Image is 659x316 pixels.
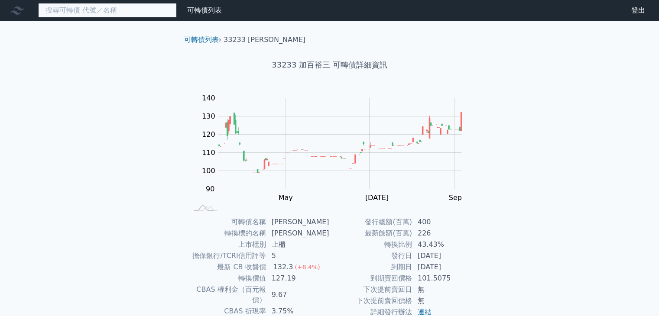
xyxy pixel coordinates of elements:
td: 可轉債名稱 [188,216,266,228]
li: 33233 [PERSON_NAME] [224,35,305,45]
td: [DATE] [412,261,472,273]
tspan: Sep [449,193,462,202]
td: 無 [412,295,472,306]
td: 到期賣回價格 [330,273,412,284]
td: 擔保銀行/TCRI信用評等 [188,250,266,261]
td: 到期日 [330,261,412,273]
span: (+8.4%) [295,264,320,271]
td: 127.19 [266,273,330,284]
td: 101.5075 [412,273,472,284]
td: 發行總額(百萬) [330,216,412,228]
td: 下次提前賣回日 [330,284,412,295]
tspan: May [278,193,292,202]
tspan: 130 [202,112,215,120]
tspan: 140 [202,94,215,102]
td: [DATE] [412,250,472,261]
td: [PERSON_NAME] [266,228,330,239]
input: 搜尋可轉債 代號／名稱 [38,3,177,18]
td: 下次提前賣回價格 [330,295,412,306]
td: 無 [412,284,472,295]
td: 43.43% [412,239,472,250]
td: 上櫃 [266,239,330,250]
tspan: [DATE] [365,193,389,202]
td: 5 [266,250,330,261]
tspan: 90 [206,185,214,193]
li: › [184,35,221,45]
td: 轉換比例 [330,239,412,250]
a: 可轉債列表 [187,6,222,14]
g: Chart [197,94,474,219]
td: 轉換標的名稱 [188,228,266,239]
td: 226 [412,228,472,239]
tspan: 110 [202,148,215,157]
td: 轉換價值 [188,273,266,284]
td: CBAS 權利金（百元報價） [188,284,266,306]
h1: 33233 加百裕三 可轉債詳細資訊 [177,59,482,71]
td: 最新 CB 收盤價 [188,261,266,273]
td: 9.67 [266,284,330,306]
td: 發行日 [330,250,412,261]
tspan: 120 [202,130,215,139]
a: 登出 [624,3,652,17]
td: 最新餘額(百萬) [330,228,412,239]
a: 可轉債列表 [184,35,219,44]
div: 132.3 [272,262,295,272]
td: 上市櫃別 [188,239,266,250]
tspan: 100 [202,167,215,175]
td: [PERSON_NAME] [266,216,330,228]
a: 連結 [418,308,432,316]
td: 400 [412,216,472,228]
g: Series [218,112,461,173]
